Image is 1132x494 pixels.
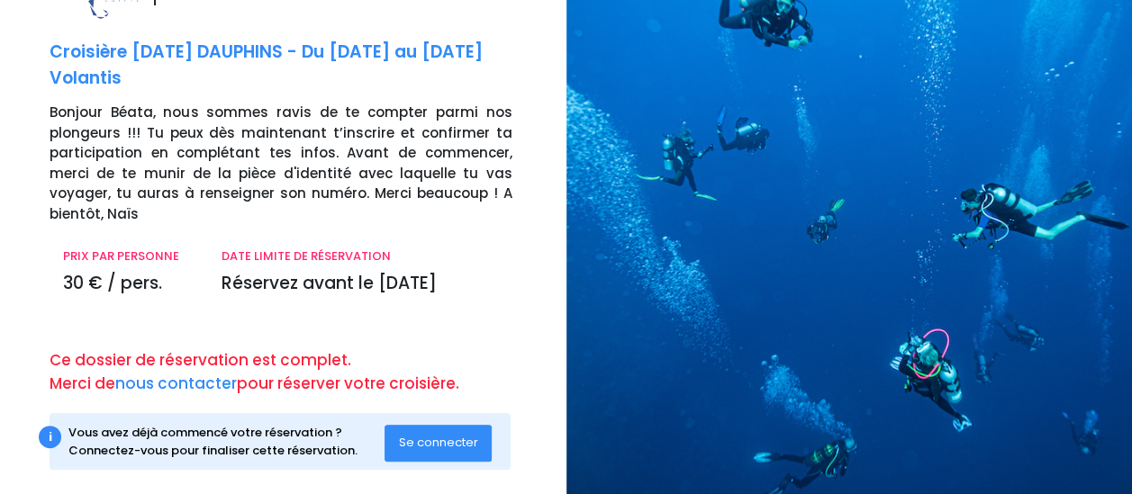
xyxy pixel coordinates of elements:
[39,426,61,448] div: i
[63,247,195,265] p: PRIX PAR PERSONNE
[68,424,385,459] div: Vous avez déjà commencé votre réservation ? Connectez-vous pour finaliser cette réservation.
[63,271,195,297] p: 30 € / pers.
[399,434,478,451] span: Se connecter
[50,40,553,91] p: Croisière [DATE] DAUPHINS - Du [DATE] au [DATE] Volantis
[50,349,553,395] p: Ce dossier de réservation est complet. Merci de pour réserver votre croisière.
[222,247,512,265] p: DATE LIMITE DE RÉSERVATION
[385,425,493,461] button: Se connecter
[385,435,493,450] a: Se connecter
[222,271,512,297] p: Réservez avant le [DATE]
[115,373,237,394] a: nous contacter
[50,103,553,224] p: Bonjour Béata, nous sommes ravis de te compter parmi nos plongeurs !!! Tu peux dès maintenant t’i...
